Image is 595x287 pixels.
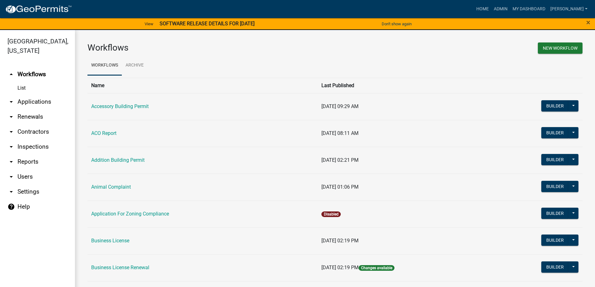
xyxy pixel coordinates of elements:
[541,127,569,138] button: Builder
[491,3,510,15] a: Admin
[541,100,569,111] button: Builder
[541,154,569,165] button: Builder
[7,71,15,78] i: arrow_drop_up
[541,208,569,219] button: Builder
[87,78,318,93] th: Name
[7,143,15,151] i: arrow_drop_down
[91,211,169,217] a: Application For Zoning Compliance
[7,113,15,121] i: arrow_drop_down
[321,211,340,217] span: Disabled
[91,238,129,244] a: Business License
[586,19,590,26] button: Close
[321,184,359,190] span: [DATE] 01:06 PM
[91,157,145,163] a: Addition Building Permit
[510,3,548,15] a: My Dashboard
[7,173,15,181] i: arrow_drop_down
[91,103,149,109] a: Accessory Building Permit
[321,265,359,270] span: [DATE] 02:19 PM
[474,3,491,15] a: Home
[7,188,15,195] i: arrow_drop_down
[87,42,330,53] h3: Workflows
[91,184,131,190] a: Animal Complaint
[7,203,15,210] i: help
[538,42,583,54] button: New Workflow
[160,21,255,27] strong: SOFTWARE RELEASE DETAILS FOR [DATE]
[359,265,394,271] span: Changes available
[122,56,147,76] a: Archive
[541,261,569,273] button: Builder
[379,19,414,29] button: Don't show again
[318,78,487,93] th: Last Published
[87,56,122,76] a: Workflows
[586,18,590,27] span: ×
[321,103,359,109] span: [DATE] 09:29 AM
[7,158,15,166] i: arrow_drop_down
[541,181,569,192] button: Builder
[321,157,359,163] span: [DATE] 02:21 PM
[548,3,590,15] a: [PERSON_NAME]
[91,130,117,136] a: ACO Report
[7,128,15,136] i: arrow_drop_down
[321,238,359,244] span: [DATE] 02:19 PM
[321,130,359,136] span: [DATE] 08:11 AM
[7,98,15,106] i: arrow_drop_down
[91,265,149,270] a: Business License Renewal
[541,235,569,246] button: Builder
[142,19,156,29] a: View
